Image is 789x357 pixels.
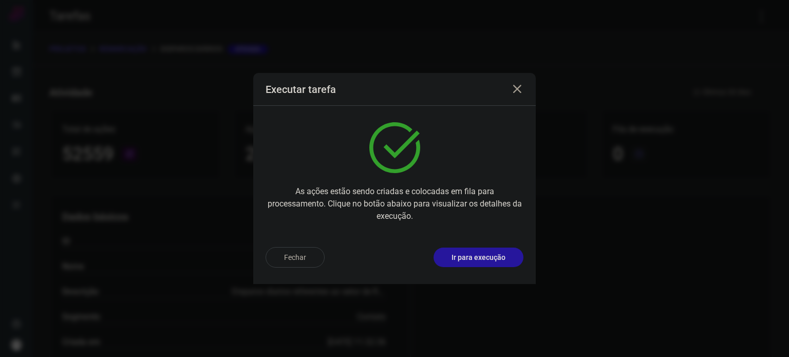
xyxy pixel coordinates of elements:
[266,247,325,268] button: Fechar
[266,83,336,96] h3: Executar tarefa
[369,122,420,173] img: verified.svg
[434,248,523,267] button: Ir para execução
[266,185,523,222] p: As ações estão sendo criadas e colocadas em fila para processamento. Clique no botão abaixo para ...
[452,252,505,263] p: Ir para execução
